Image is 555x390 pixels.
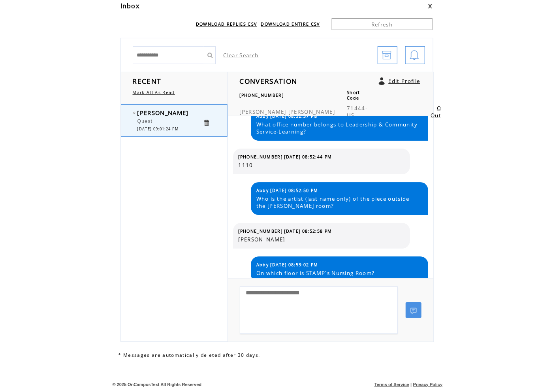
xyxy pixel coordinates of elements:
span: What office number belongs to Leadership & Community Service-Learning? [256,121,422,135]
a: DOWNLOAD REPLIES CSV [196,21,257,27]
span: * Messages are automatically deleted after 30 days. [119,352,260,358]
span: Short Code [347,90,360,101]
span: [PHONE_NUMBER] [DATE] 08:52:58 PM [239,228,332,234]
span: [DATE] 09:01:24 PM [137,126,179,132]
a: Edit Profile [389,77,420,85]
img: bell.png [410,47,419,64]
span: [PERSON_NAME] [288,108,335,115]
span: [PHONE_NUMBER] [DATE] 08:52:44 PM [239,154,332,160]
span: CONVERSATION [240,76,297,86]
span: [PERSON_NAME] [240,108,286,115]
span: 71444-US [347,105,367,119]
a: Terms of Service [374,382,409,387]
a: DOWNLOAD ENTIRE CSV [261,21,320,27]
span: Abby [DATE] 08:52:50 PM [256,188,318,193]
img: bulletEmpty.png [133,112,135,114]
span: 1110 [239,162,404,169]
a: Refresh [332,18,433,30]
span: [PHONE_NUMBER] [240,92,284,98]
a: Clear Search [224,52,259,59]
span: Abby [DATE] 08:53:02 PM [256,262,318,268]
span: © 2025 OnCampusText All Rights Reserved [113,382,202,387]
a: Opt Out [431,105,448,119]
span: [PERSON_NAME] [137,109,189,117]
a: Click to edit user profile [379,77,385,85]
span: Abby [DATE] 08:52:37 PM [256,113,318,119]
a: Privacy Policy [413,382,443,387]
a: Mark All As Read [133,90,175,95]
span: | [410,382,412,387]
img: archive.png [382,47,391,64]
input: Submit [204,46,216,64]
a: Click to delete these messgaes [203,119,210,126]
span: RECENT [133,76,162,86]
span: Who is the artist (last name only) of the piece outside the [PERSON_NAME] room? [256,195,422,209]
span: Quest [137,119,153,124]
span: On which floor is STAMP's Nursing Room? [256,269,422,277]
span: [PERSON_NAME] [239,236,404,243]
span: Inbox [120,2,140,10]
